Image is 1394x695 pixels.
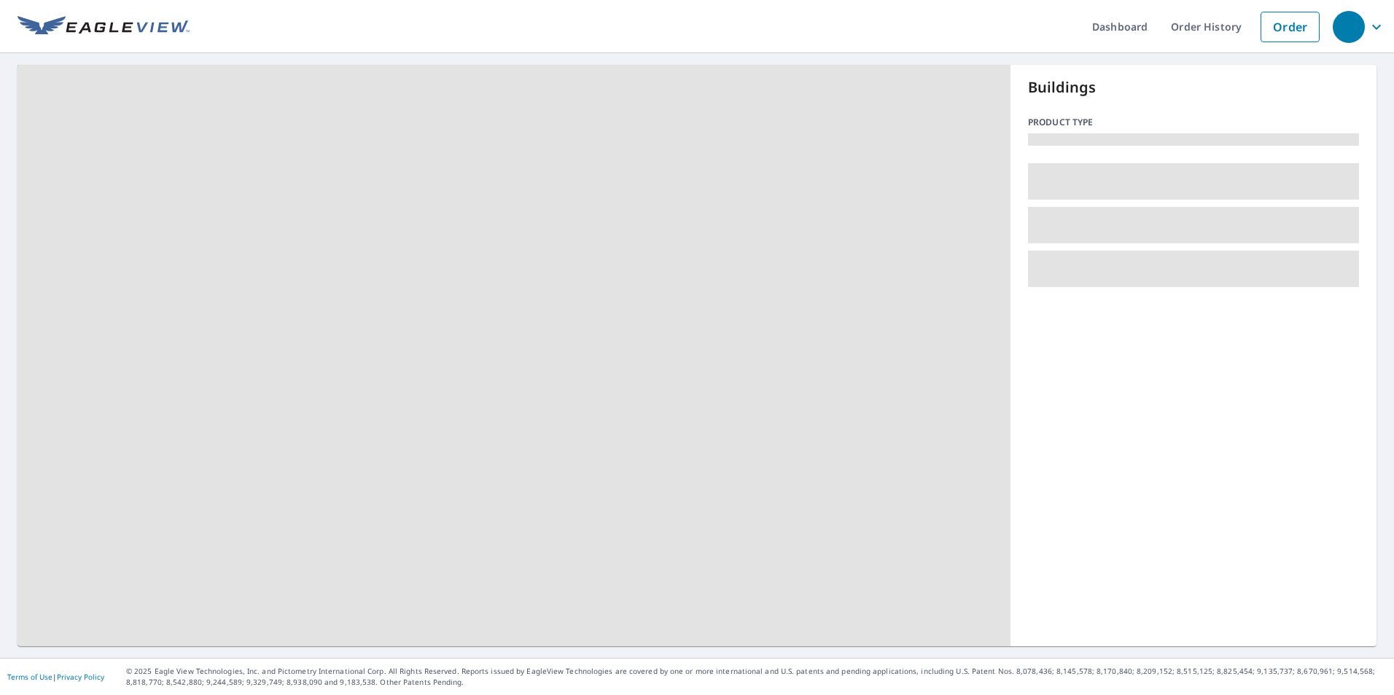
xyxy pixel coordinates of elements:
p: Buildings [1028,76,1359,98]
img: EV Logo [17,16,190,38]
p: | [7,672,104,681]
p: © 2025 Eagle View Technologies, Inc. and Pictometry International Corp. All Rights Reserved. Repo... [126,666,1387,688]
p: Product type [1028,116,1359,129]
a: Privacy Policy [57,672,104,682]
a: Terms of Use [7,672,52,682]
a: Order [1261,12,1320,42]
